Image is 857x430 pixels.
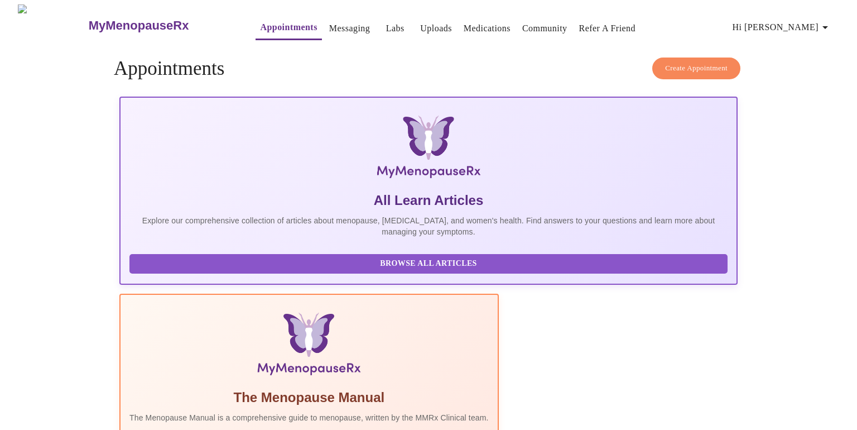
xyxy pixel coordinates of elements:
p: Explore our comprehensive collection of articles about menopause, [MEDICAL_DATA], and women's hea... [129,215,728,237]
p: The Menopause Manual is a comprehensive guide to menopause, written by the MMRx Clinical team. [129,412,489,423]
a: Browse All Articles [129,258,730,267]
a: Medications [464,21,511,36]
button: Medications [459,17,515,40]
a: Appointments [260,20,317,35]
a: Refer a Friend [579,21,636,36]
a: Messaging [329,21,370,36]
img: MyMenopauseRx Logo [18,4,87,46]
a: Labs [386,21,405,36]
button: Create Appointment [652,58,740,79]
button: Browse All Articles [129,254,728,274]
button: Refer a Friend [575,17,641,40]
h4: Appointments [114,58,743,80]
img: Menopause Manual [186,313,431,380]
h3: MyMenopauseRx [89,18,189,33]
span: Browse All Articles [141,257,716,271]
button: Appointments [256,16,321,40]
img: MyMenopauseRx Logo [222,116,634,183]
a: MyMenopauseRx [87,6,233,45]
button: Uploads [416,17,456,40]
a: Uploads [420,21,452,36]
h5: All Learn Articles [129,192,728,209]
button: Labs [377,17,413,40]
h5: The Menopause Manual [129,389,489,407]
span: Create Appointment [665,62,728,75]
button: Community [518,17,572,40]
button: Messaging [325,17,374,40]
a: Community [522,21,567,36]
button: Hi [PERSON_NAME] [728,16,836,39]
span: Hi [PERSON_NAME] [733,20,832,35]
